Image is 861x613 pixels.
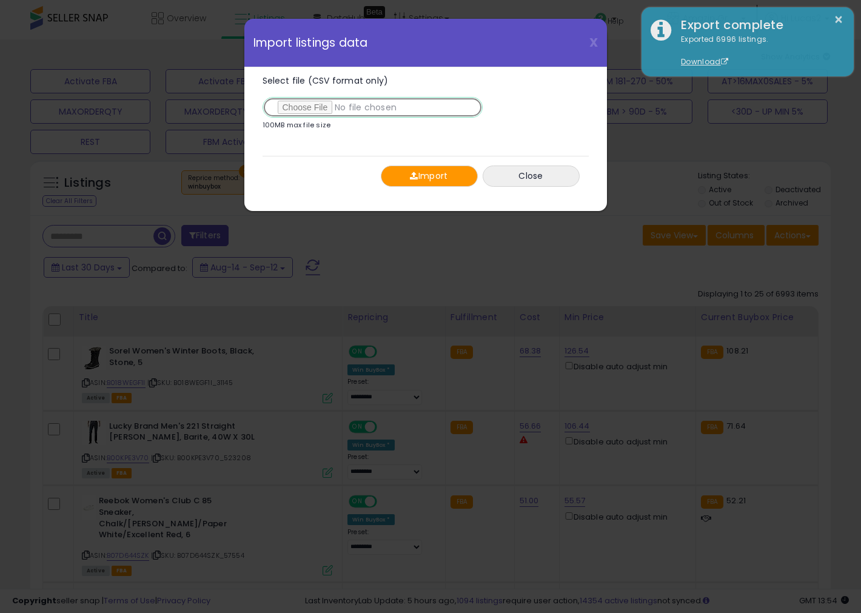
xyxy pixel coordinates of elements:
[253,37,368,49] span: Import listings data
[483,166,580,187] button: Close
[681,56,728,67] a: Download
[381,166,478,187] button: Import
[672,16,845,34] div: Export complete
[834,12,843,27] button: ×
[263,75,389,87] span: Select file (CSV format only)
[672,34,845,68] div: Exported 6996 listings.
[263,122,331,129] p: 100MB max file size
[589,34,598,51] span: X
